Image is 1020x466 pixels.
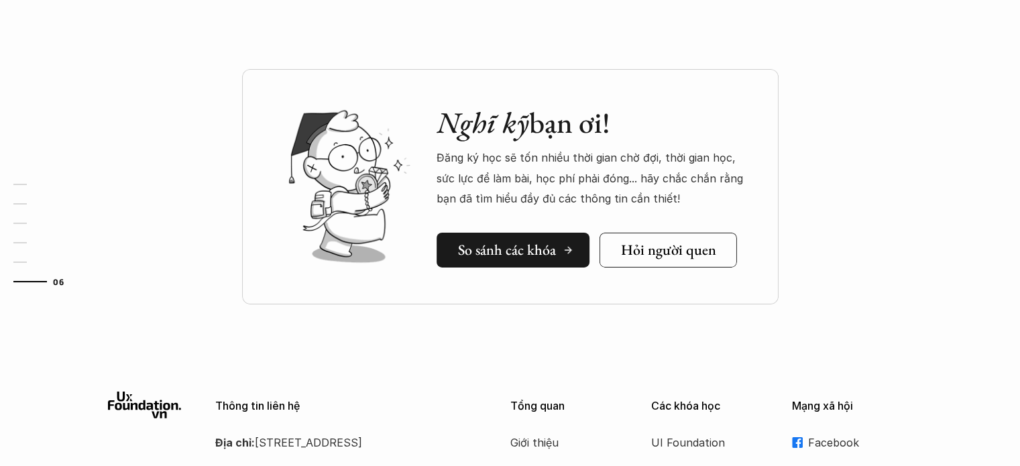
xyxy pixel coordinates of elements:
a: 06 [13,274,77,290]
a: UI Foundation [651,432,758,453]
h5: So sánh các khóa [458,241,556,259]
p: Mạng xã hội [792,400,913,412]
em: Nghĩ kỹ [437,103,529,141]
a: Facebook [792,432,913,453]
h5: Hỏi người quen [620,241,716,259]
p: Facebook [808,432,913,453]
p: Thông tin liên hệ [215,400,477,412]
h2: bạn ơi! [437,105,752,141]
strong: 06 [53,277,64,286]
strong: Địa chỉ: [215,436,255,449]
p: Tổng quan [510,400,631,412]
p: [STREET_ADDRESS] [215,432,477,453]
p: Đăng ký học sẽ tốn nhiều thời gian chờ đợi, thời gian học, sức lực để làm bài, học phí phải đóng.... [437,148,752,209]
a: So sánh các khóa [437,233,589,268]
a: Giới thiệu [510,432,618,453]
a: Hỏi người quen [599,233,736,268]
p: Các khóa học [651,400,772,412]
